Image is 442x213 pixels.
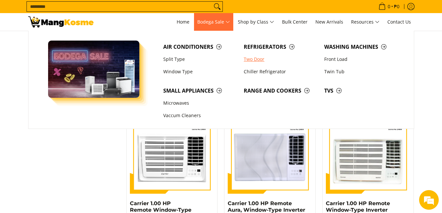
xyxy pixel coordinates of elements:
span: Small Appliances [163,87,237,95]
span: New Arrivals [315,19,343,25]
img: Carrier 1.00 HP Remote Aura, Window-Type Inverter Air Conditioner (Class B) [228,109,312,194]
button: Search [212,2,222,11]
span: 0 [387,4,391,9]
a: Air Conditioners [160,41,240,53]
img: Bodega Sale [48,41,140,98]
img: Carrier 1.00 HP Remote Window-Type Compact Inverter Air Conditioners (Class B) [130,109,214,194]
img: Class B Class B | Mang Kosme [28,16,94,27]
a: Washing Machines [321,41,401,53]
a: Home [173,13,193,31]
a: Twin Tub [321,65,401,78]
img: Carrier 1.00 HP Remote Window-Type Inverter Air Conditioner (Class B) [326,109,410,194]
span: Resources [351,18,380,26]
span: • [377,3,401,10]
span: Contact Us [387,19,411,25]
a: Refrigerators [240,41,321,53]
span: Bulk Center [282,19,308,25]
a: Front Load [321,53,401,65]
span: Home [177,19,189,25]
a: Range and Cookers [240,84,321,97]
a: New Arrivals [312,13,346,31]
a: Small Appliances [160,84,240,97]
a: TVs [321,84,401,97]
span: Washing Machines [324,43,398,51]
a: Contact Us [384,13,414,31]
a: Split Type [160,53,240,65]
span: Bodega Sale [197,18,230,26]
a: Chiller Refrigerator [240,65,321,78]
a: Bulk Center [279,13,311,31]
span: TVs [324,87,398,95]
span: Shop by Class [238,18,274,26]
a: Resources [348,13,383,31]
span: ₱0 [393,4,400,9]
span: Range and Cookers [244,87,318,95]
a: Bodega Sale [194,13,233,31]
span: Refrigerators [244,43,318,51]
a: Microwaves [160,97,240,109]
a: Shop by Class [235,13,277,31]
a: Window Type [160,65,240,78]
nav: Main Menu [100,13,414,31]
a: Vaccum Cleaners [160,110,240,122]
span: Air Conditioners [163,43,237,51]
a: Two Door [240,53,321,65]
